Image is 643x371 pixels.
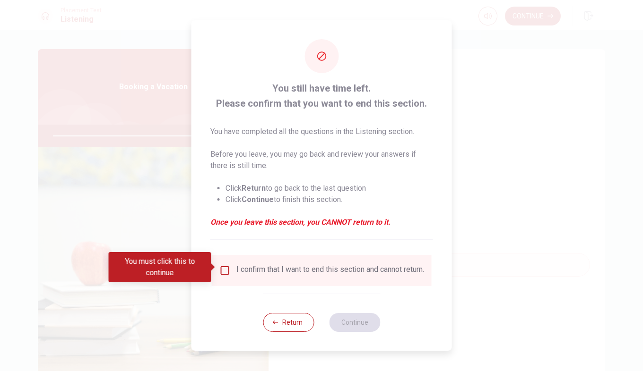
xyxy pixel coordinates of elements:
[226,183,433,194] li: Click to go back to the last question
[109,252,211,282] div: You must click this to continue
[236,265,424,276] div: I confirm that I want to end this section and cannot return.
[219,265,231,276] span: You must click this to continue
[263,313,314,332] button: Return
[226,194,433,205] li: Click to finish this section.
[210,217,433,228] em: Once you leave this section, you CANNOT return to it.
[329,313,380,332] button: Continue
[210,149,433,171] p: Before you leave, you may go back and review your answers if there is still time.
[210,81,433,111] span: You still have time left. Please confirm that you want to end this section.
[242,195,274,204] strong: Continue
[210,126,433,137] p: You have completed all the questions in the Listening section.
[242,184,266,193] strong: Return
